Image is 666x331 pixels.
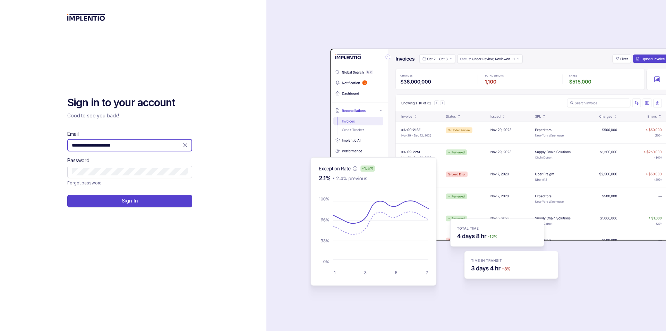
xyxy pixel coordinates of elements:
[122,197,138,204] p: Sign In
[67,112,192,119] p: Good to see you back!
[67,14,105,21] img: logo
[67,195,192,207] button: Sign In
[67,131,78,138] label: Email
[67,157,89,164] label: Password
[67,180,102,187] a: Link Forgot password
[67,96,192,110] h2: Sign in to your account
[67,180,102,187] p: Forgot password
